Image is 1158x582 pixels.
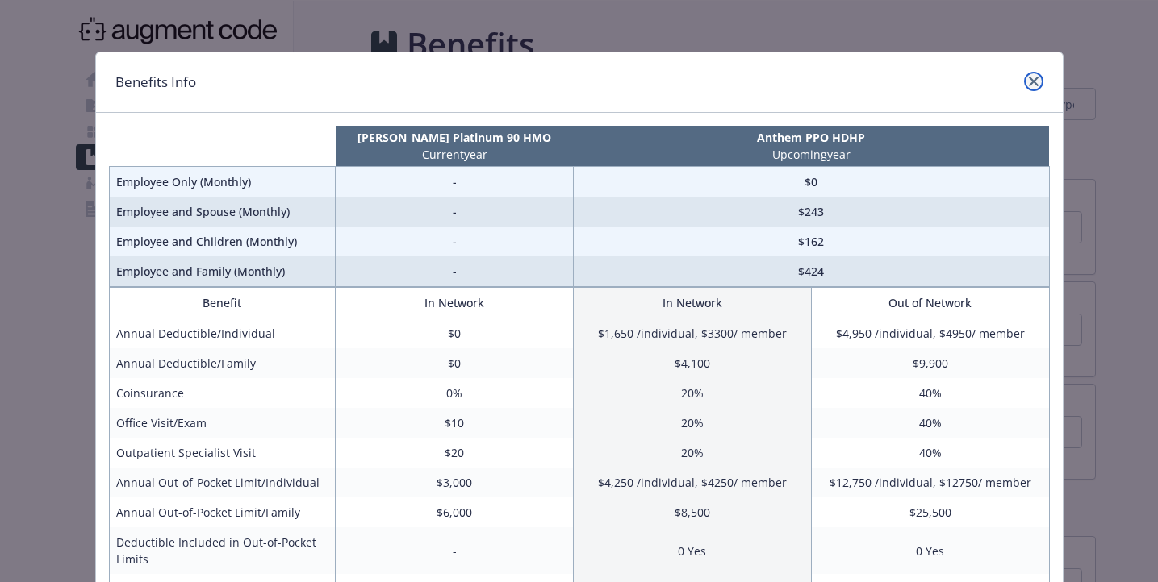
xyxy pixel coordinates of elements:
td: Employee and Spouse (Monthly) [109,197,336,227]
p: Anthem PPO HDHP [577,129,1046,146]
td: $243 [574,197,1049,227]
td: 40% [811,408,1049,438]
td: Outpatient Specialist Visit [109,438,336,468]
td: - [336,256,574,287]
td: - [336,527,574,574]
td: $6,000 [336,497,574,527]
td: 20% [574,378,812,408]
p: Current year [339,146,571,163]
th: Out of Network [811,288,1049,318]
td: Annual Deductible/Individual [109,318,336,349]
td: $8,500 [574,497,812,527]
th: Benefit [109,288,336,318]
td: $0 [336,318,574,349]
td: - [336,167,574,197]
td: $4,950 /individual, $4950/ member [811,318,1049,349]
td: - [336,227,574,256]
th: In Network [336,288,574,318]
td: 40% [811,438,1049,468]
td: Annual Out-of-Pocket Limit/Individual [109,468,336,497]
td: 40% [811,378,1049,408]
td: 0% [336,378,574,408]
td: $20 [336,438,574,468]
td: $12,750 /individual, $12750/ member [811,468,1049,497]
td: 20% [574,438,812,468]
p: [PERSON_NAME] Platinum 90 HMO [339,129,571,146]
td: $4,250 /individual, $4250/ member [574,468,812,497]
th: In Network [574,288,812,318]
td: $25,500 [811,497,1049,527]
td: $0 [574,167,1049,197]
td: $10 [336,408,574,438]
td: Office Visit/Exam [109,408,336,438]
td: Employee and Family (Monthly) [109,256,336,287]
td: $424 [574,256,1049,287]
h1: Benefits Info [115,72,196,93]
td: $0 [336,348,574,378]
td: $4,100 [574,348,812,378]
td: Employee Only (Monthly) [109,167,336,197]
td: Annual Out-of-Pocket Limit/Family [109,497,336,527]
p: Upcoming year [577,146,1046,163]
td: 20% [574,408,812,438]
td: - [336,197,574,227]
td: Deductible Included in Out-of-Pocket Limits [109,527,336,574]
a: close [1024,72,1043,91]
td: Annual Deductible/Family [109,348,336,378]
td: Coinsurance [109,378,336,408]
td: Employee and Children (Monthly) [109,227,336,256]
td: $162 [574,227,1049,256]
td: $3,000 [336,468,574,497]
th: intentionally left blank [109,126,336,167]
td: $9,900 [811,348,1049,378]
td: $1,650 /individual, $3300/ member [574,318,812,349]
td: 0 Yes [811,527,1049,574]
td: 0 Yes [574,527,812,574]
